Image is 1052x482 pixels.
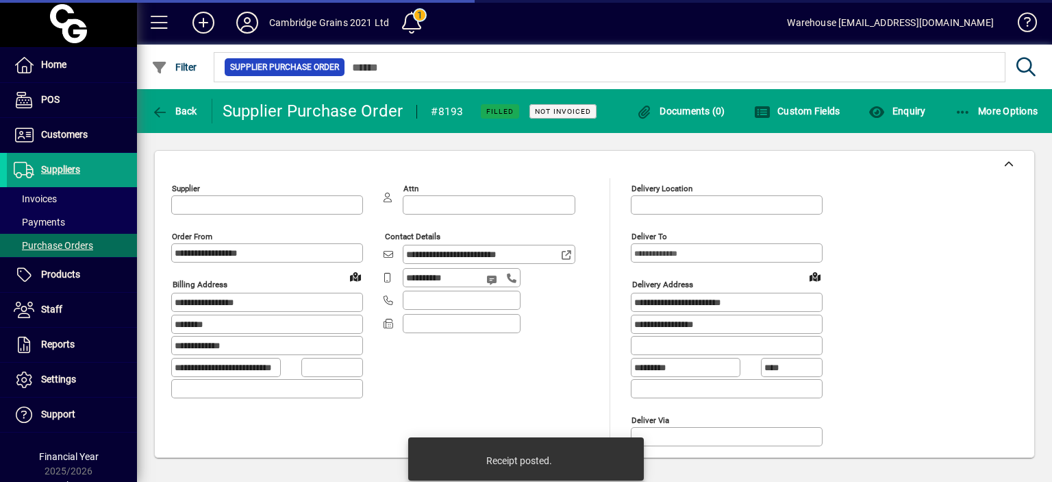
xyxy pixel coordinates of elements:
[345,265,366,287] a: View on map
[865,99,929,123] button: Enquiry
[787,12,994,34] div: Warehouse [EMAIL_ADDRESS][DOMAIN_NAME]
[151,62,197,73] span: Filter
[1007,3,1035,47] a: Knowledge Base
[7,363,137,397] a: Settings
[41,129,88,140] span: Customers
[951,99,1042,123] button: More Options
[631,232,667,241] mat-label: Deliver To
[7,258,137,292] a: Products
[41,409,75,420] span: Support
[7,328,137,362] a: Reports
[633,99,729,123] button: Documents (0)
[225,10,269,35] button: Profile
[14,193,57,204] span: Invoices
[148,55,201,80] button: Filter
[41,164,80,175] span: Suppliers
[137,99,212,123] app-page-header-button: Back
[41,269,80,280] span: Products
[804,265,826,287] a: View on map
[7,210,137,234] a: Payments
[41,339,75,350] span: Reports
[631,184,692,193] mat-label: Delivery Location
[636,106,725,117] span: Documents (0)
[751,99,844,123] button: Custom Fields
[7,234,137,257] a: Purchase Orders
[955,106,1038,117] span: More Options
[7,118,137,152] a: Customers
[431,101,463,123] div: #8193
[181,10,225,35] button: Add
[7,48,137,82] a: Home
[631,415,669,424] mat-label: Deliver via
[41,374,76,385] span: Settings
[14,217,65,228] span: Payments
[403,184,418,193] mat-label: Attn
[7,293,137,327] a: Staff
[7,398,137,432] a: Support
[486,107,514,116] span: Filled
[7,83,137,117] a: POS
[14,240,93,251] span: Purchase Orders
[868,106,925,117] span: Enquiry
[535,107,591,116] span: Not Invoiced
[151,106,197,117] span: Back
[223,100,403,122] div: Supplier Purchase Order
[486,454,552,468] div: Receipt posted.
[7,187,137,210] a: Invoices
[269,12,389,34] div: Cambridge Grains 2021 Ltd
[41,59,66,70] span: Home
[172,184,200,193] mat-label: Supplier
[172,232,212,241] mat-label: Order from
[41,304,62,315] span: Staff
[39,451,99,462] span: Financial Year
[477,263,510,296] button: Send SMS
[754,106,840,117] span: Custom Fields
[41,94,60,105] span: POS
[148,99,201,123] button: Back
[230,60,339,74] span: Supplier Purchase Order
